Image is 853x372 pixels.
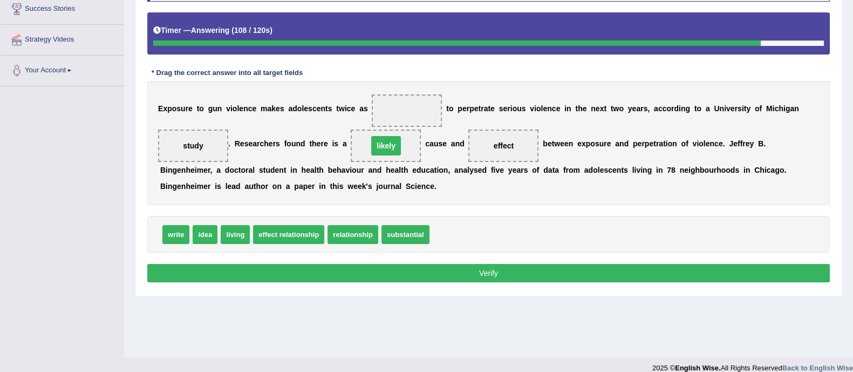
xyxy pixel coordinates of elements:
[455,139,460,148] b: n
[460,139,465,148] b: d
[167,104,172,113] b: p
[668,139,673,148] b: o
[225,166,230,174] b: d
[567,104,571,113] b: n
[619,104,624,113] b: o
[560,139,564,148] b: e
[252,104,256,113] b: e
[284,139,287,148] b: f
[704,139,706,148] b: l
[729,139,733,148] b: J
[1,56,124,83] a: Your Account
[659,139,663,148] b: a
[488,104,490,113] b: t
[719,139,723,148] b: e
[459,166,463,174] b: n
[500,166,504,174] b: e
[243,104,248,113] b: n
[513,104,517,113] b: o
[208,166,210,174] b: r
[548,139,552,148] b: e
[257,139,260,148] b: r
[203,166,208,174] b: e
[590,139,595,148] b: o
[337,166,342,174] b: h
[672,139,677,148] b: n
[309,139,312,148] b: t
[279,166,284,174] b: n
[779,104,783,113] b: h
[364,104,368,113] b: s
[749,139,754,148] b: y
[273,139,276,148] b: r
[726,104,731,113] b: v
[434,166,437,174] b: t
[320,104,325,113] b: n
[742,139,745,148] b: r
[253,166,255,174] b: l
[794,104,799,113] b: n
[426,166,430,174] b: c
[231,26,234,35] b: (
[166,166,168,174] b: i
[595,139,599,148] b: s
[147,264,830,282] button: Verify
[493,166,495,174] b: i
[275,166,279,174] b: e
[706,139,710,148] b: e
[176,104,181,113] b: s
[742,104,744,113] b: i
[372,94,442,127] span: Drop target
[351,130,421,162] span: Drop target
[564,104,567,113] b: i
[269,139,273,148] b: e
[534,104,536,113] b: i
[600,104,604,113] b: x
[310,166,315,174] b: a
[468,130,538,162] span: Drop target
[438,139,442,148] b: s
[199,104,204,113] b: o
[208,104,213,113] b: g
[755,104,760,113] b: o
[391,166,395,174] b: e
[302,104,304,113] b: l
[467,166,469,174] b: l
[343,139,347,148] b: a
[259,166,263,174] b: s
[586,139,591,148] b: p
[709,139,714,148] b: n
[645,139,650,148] b: p
[304,104,308,113] b: e
[197,166,203,174] b: m
[658,104,663,113] b: c
[217,104,222,113] b: n
[260,139,264,148] b: c
[782,364,853,372] strong: Back to English Wise
[439,166,443,174] b: o
[666,139,668,148] b: i
[186,166,190,174] b: h
[181,104,186,113] b: u
[507,104,510,113] b: r
[746,104,750,113] b: y
[230,104,233,113] b: i
[474,104,479,113] b: e
[361,166,364,174] b: r
[271,104,276,113] b: k
[733,139,738,148] b: e
[632,104,636,113] b: e
[738,104,742,113] b: s
[740,139,743,148] b: f
[647,104,650,113] b: ,
[240,139,244,148] b: e
[758,139,763,148] b: B
[681,139,686,148] b: o
[454,166,459,174] b: a
[536,104,541,113] b: o
[783,104,786,113] b: i
[786,104,790,113] b: g
[636,104,640,113] b: a
[234,26,270,35] b: 108 / 120s
[649,139,653,148] b: e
